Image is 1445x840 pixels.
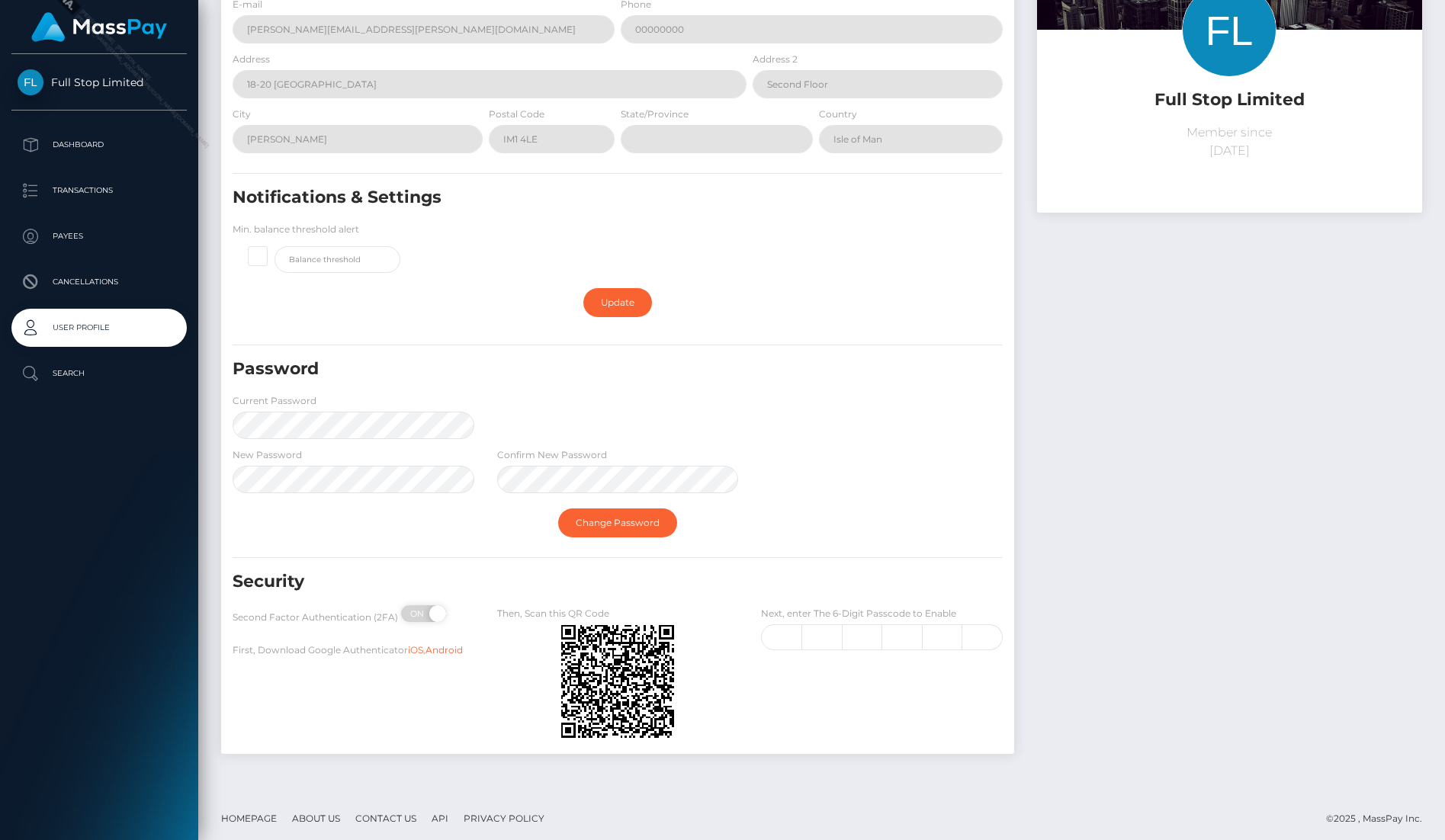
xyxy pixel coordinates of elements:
[349,806,422,830] a: Contact Us
[11,309,187,347] a: User Profile
[233,186,879,210] h5: Notifications & Settings
[18,271,181,293] p: Cancellations
[18,362,181,385] p: Search
[489,107,544,121] label: Postal Code
[31,12,167,42] img: MassPay Logo
[11,354,187,393] a: Search
[11,75,187,89] span: Full Stop Limited
[558,508,677,537] a: Change Password
[11,126,187,164] a: Dashboard
[18,316,181,339] p: User Profile
[497,607,609,620] label: Then, Scan this QR Code
[1048,88,1411,112] h5: Full Stop Limited
[621,107,689,121] label: State/Province
[1048,123,1411,160] p: Member since [DATE]
[215,806,283,830] a: Homepage
[233,53,270,66] label: Address
[819,107,857,121] label: Country
[286,806,346,830] a: About Us
[233,643,463,657] label: First, Download Google Authenticator ,
[11,263,187,301] a: Cancellations
[233,223,359,236] label: Min. balance threshold alert
[458,806,551,830] a: Privacy Policy
[761,607,956,620] label: Next, enter The 6-Digit Passcode to Enable
[583,288,652,317] a: Update
[233,611,398,624] label: Second Factor Authentication (2FA)
[233,570,879,594] h5: Security
[233,357,879,381] h5: Password
[233,394,316,408] label: Current Password
[18,179,181,202] p: Transactions
[425,644,463,656] a: Android
[233,448,302,462] label: New Password
[1326,810,1434,827] div: © 2025 , MassPay Inc.
[753,53,798,66] label: Address 2
[400,605,438,622] span: ON
[18,225,181,248] p: Payees
[233,107,251,121] label: City
[408,644,423,656] a: iOS
[18,69,43,95] img: Full Stop Limited
[11,217,187,255] a: Payees
[497,448,607,462] label: Confirm New Password
[11,172,187,210] a: Transactions
[425,806,454,830] a: API
[18,133,181,156] p: Dashboard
